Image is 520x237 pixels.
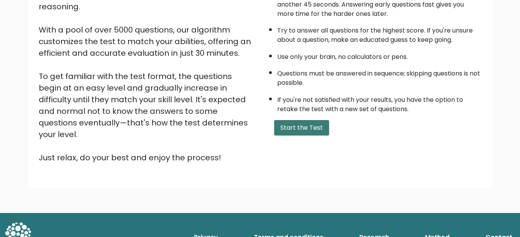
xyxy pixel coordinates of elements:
[277,48,482,62] li: Use only your brain, no calculators or pens.
[274,120,329,136] button: Start the Test
[277,22,482,45] li: Try to answer all questions for the highest score. If you're unsure about a question, make an edu...
[277,91,482,114] li: If you're not satisfied with your results, you have the option to retake the test with a new set ...
[277,65,482,88] li: Questions must be answered in sequence; skipping questions is not possible.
